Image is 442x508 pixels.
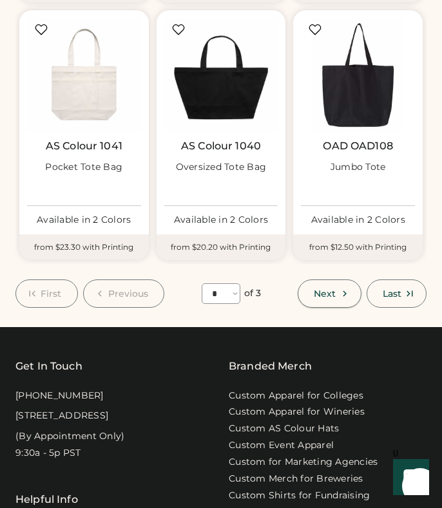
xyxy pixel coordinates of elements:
div: Jumbo Tote [331,161,386,174]
a: Custom Apparel for Colleges [229,390,363,402]
button: Previous [83,279,165,308]
span: First [41,289,62,298]
img: AS Colour 1040 Oversized Tote Bag [164,18,278,132]
div: [PHONE_NUMBER] [15,390,104,402]
div: Available in 2 Colors [27,214,141,227]
img: AS Colour 1041 Pocket Tote Bag [27,18,141,132]
span: Previous [108,289,149,298]
a: AS Colour 1040 [181,140,261,153]
button: Next [298,279,361,308]
div: Oversized Tote Bag [176,161,267,174]
div: Available in 2 Colors [301,214,415,227]
div: Branded Merch [229,359,312,374]
button: First [15,279,78,308]
a: Custom Event Apparel [229,439,334,452]
span: Last [383,289,401,298]
span: Next [314,289,336,298]
div: 9:30a - 5p PST [15,447,81,460]
iframe: Front Chat [381,450,436,505]
div: Available in 2 Colors [164,214,278,227]
div: of 3 [244,287,261,300]
div: from $23.30 with Printing [19,234,149,260]
button: Last [367,279,427,308]
div: from $12.50 with Printing [293,234,423,260]
a: Custom for Marketing Agencies [229,456,378,469]
a: Custom Shirts for Fundraising [229,489,370,502]
div: [STREET_ADDRESS] [15,409,108,422]
a: Custom Merch for Breweries [229,473,363,485]
div: from $20.20 with Printing [157,234,286,260]
div: Helpful Info [15,492,78,507]
a: AS Colour 1041 [46,140,122,153]
img: OAD OAD108 Jumbo Tote [301,18,415,132]
div: Pocket Tote Bag [45,161,122,174]
a: Custom AS Colour Hats [229,422,339,435]
div: Get In Touch [15,359,82,374]
a: OAD OAD108 [323,140,393,153]
div: (By Appointment Only) [15,430,124,443]
a: Custom Apparel for Wineries [229,406,365,419]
